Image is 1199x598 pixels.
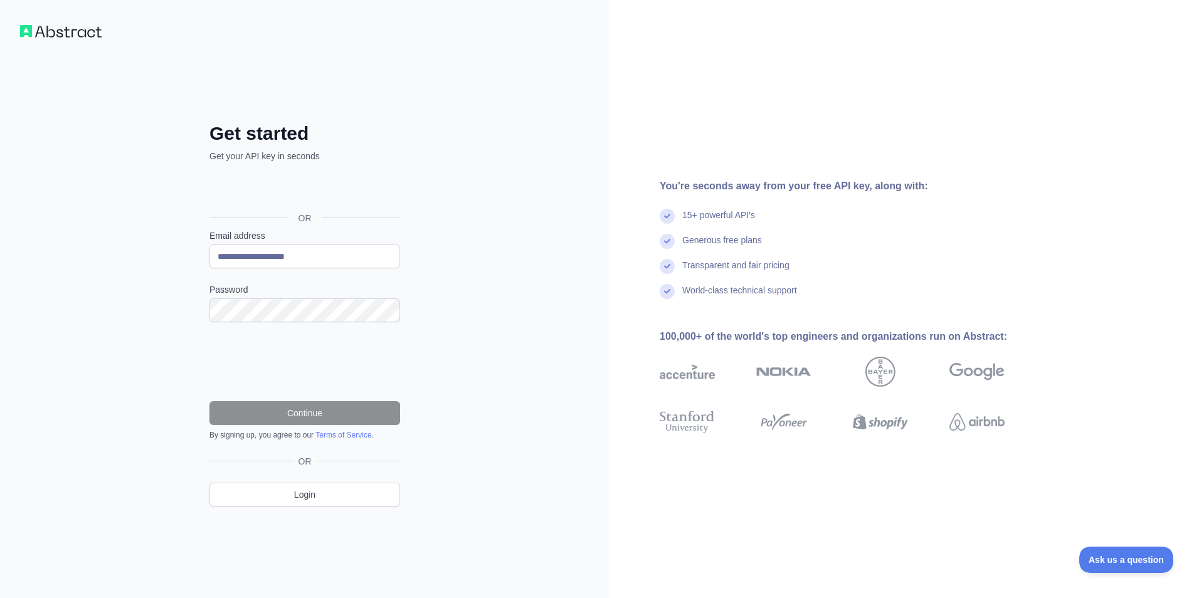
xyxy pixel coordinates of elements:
[288,212,322,224] span: OR
[682,284,797,309] div: World-class technical support
[209,430,400,440] div: By signing up, you agree to our .
[209,150,400,162] p: Get your API key in seconds
[949,408,1005,436] img: airbnb
[1079,547,1174,573] iframe: Toggle Customer Support
[660,234,675,249] img: check mark
[660,209,675,224] img: check mark
[853,408,908,436] img: shopify
[949,357,1005,387] img: google
[865,357,895,387] img: bayer
[660,179,1045,194] div: You're seconds away from your free API key, along with:
[209,229,400,242] label: Email address
[660,408,715,436] img: stanford university
[660,259,675,274] img: check mark
[20,25,102,38] img: Workflow
[660,284,675,299] img: check mark
[209,337,400,386] iframe: reCAPTCHA
[682,259,790,284] div: Transparent and fair pricing
[682,209,755,234] div: 15+ powerful API's
[209,283,400,296] label: Password
[209,401,400,425] button: Continue
[756,357,811,387] img: nokia
[682,234,762,259] div: Generous free plans
[203,176,404,204] iframe: Sign in with Google Button
[209,122,400,145] h2: Get started
[660,329,1045,344] div: 100,000+ of the world's top engineers and organizations run on Abstract:
[315,431,371,439] a: Terms of Service
[756,408,811,436] img: payoneer
[293,455,317,468] span: OR
[660,357,715,387] img: accenture
[209,483,400,506] a: Login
